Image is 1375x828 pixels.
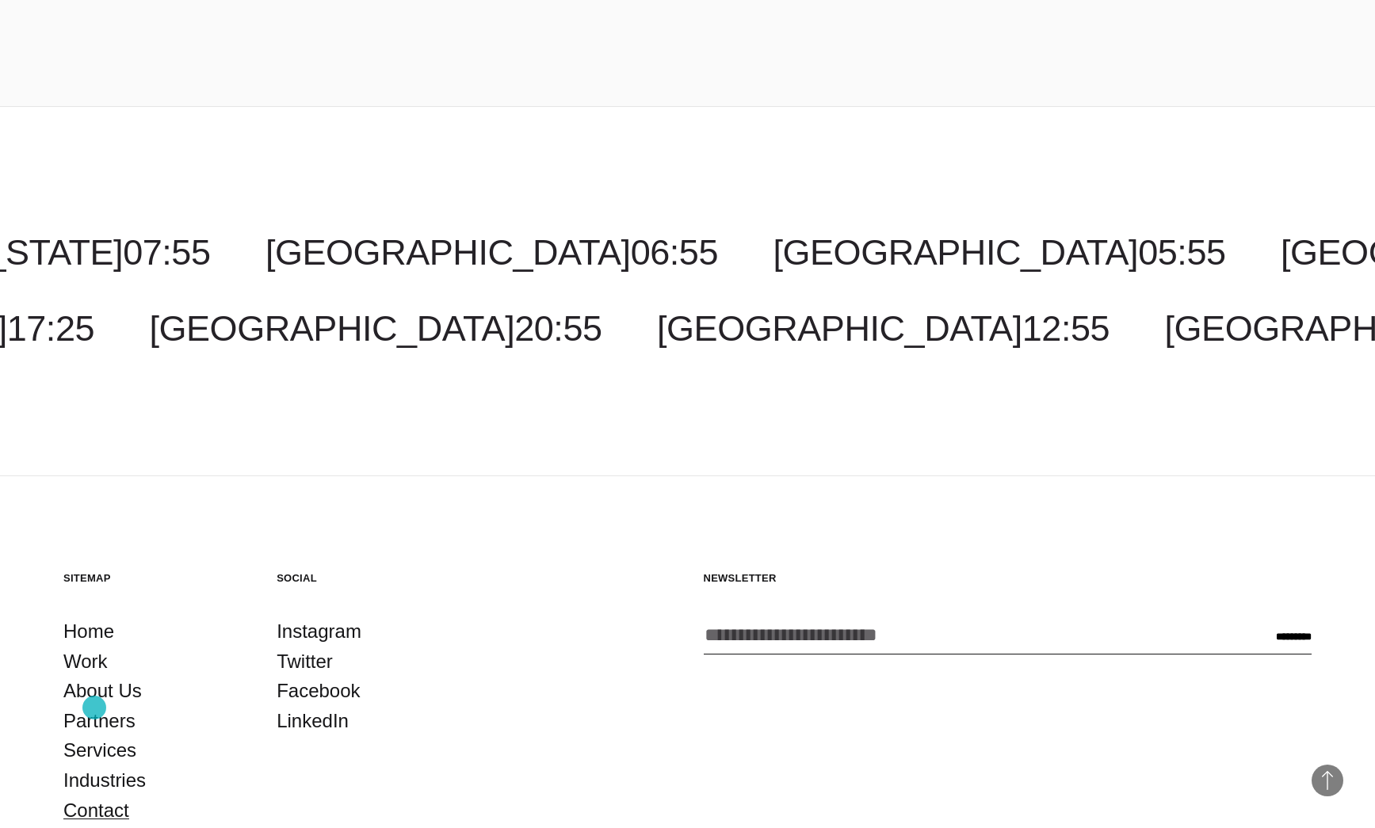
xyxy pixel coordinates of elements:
[277,647,333,677] a: Twitter
[63,735,136,765] a: Services
[63,765,146,796] a: Industries
[63,796,129,826] a: Contact
[149,308,602,349] a: [GEOGRAPHIC_DATA]20:55
[1022,308,1110,349] span: 12:55
[63,571,245,585] h5: Sitemap
[123,232,210,273] span: 07:55
[773,232,1225,273] a: [GEOGRAPHIC_DATA]05:55
[277,616,361,647] a: Instagram
[631,232,718,273] span: 06:55
[514,308,602,349] span: 20:55
[265,232,718,273] a: [GEOGRAPHIC_DATA]06:55
[277,706,349,736] a: LinkedIn
[704,571,1312,585] h5: Newsletter
[63,676,142,706] a: About Us
[63,616,114,647] a: Home
[63,647,108,677] a: Work
[657,308,1110,349] a: [GEOGRAPHIC_DATA]12:55
[277,571,458,585] h5: Social
[7,308,94,349] span: 17:25
[63,706,136,736] a: Partners
[277,676,360,706] a: Facebook
[1138,232,1225,273] span: 05:55
[1312,765,1343,796] button: Back to Top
